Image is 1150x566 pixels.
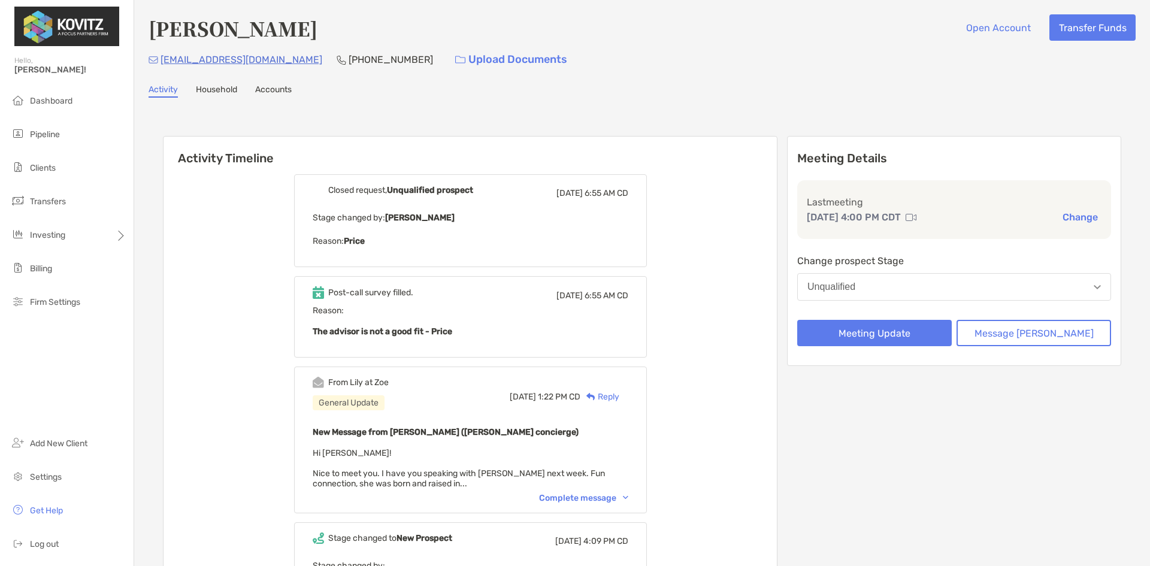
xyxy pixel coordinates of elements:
[337,55,346,65] img: Phone Icon
[30,438,87,449] span: Add New Client
[149,84,178,98] a: Activity
[397,533,452,543] b: New Prospect
[623,496,628,500] img: Chevron icon
[447,47,575,72] a: Upload Documents
[313,395,385,410] div: General Update
[313,326,452,337] b: The advisor is not a good fit - Price
[11,93,25,107] img: dashboard icon
[11,435,25,450] img: add_new_client icon
[313,532,324,544] img: Event icon
[30,297,80,307] span: Firm Settings
[1049,14,1136,41] button: Transfer Funds
[807,210,901,225] p: [DATE] 4:00 PM CDT
[313,305,628,339] span: Reason:
[539,493,628,503] div: Complete message
[583,536,628,546] span: 4:09 PM CD
[30,163,56,173] span: Clients
[11,503,25,517] img: get-help icon
[1094,285,1101,289] img: Open dropdown arrow
[161,52,322,67] p: [EMAIL_ADDRESS][DOMAIN_NAME]
[313,286,324,299] img: Event icon
[14,65,126,75] span: [PERSON_NAME]!
[585,188,628,198] span: 6:55 AM CD
[30,129,60,140] span: Pipeline
[313,234,628,249] p: Reason:
[455,56,465,64] img: button icon
[957,14,1040,41] button: Open Account
[11,469,25,483] img: settings icon
[30,196,66,207] span: Transfers
[30,539,59,549] span: Log out
[556,188,583,198] span: [DATE]
[30,96,72,106] span: Dashboard
[797,273,1111,301] button: Unqualified
[313,210,628,225] p: Stage changed by:
[349,52,433,67] p: [PHONE_NUMBER]
[328,533,452,543] div: Stage changed to
[957,320,1111,346] button: Message [PERSON_NAME]
[807,195,1101,210] p: Last meeting
[11,294,25,308] img: firm-settings icon
[538,392,580,402] span: 1:22 PM CD
[797,151,1111,166] p: Meeting Details
[30,472,62,482] span: Settings
[164,137,777,165] h6: Activity Timeline
[585,290,628,301] span: 6:55 AM CD
[385,213,455,223] b: [PERSON_NAME]
[313,427,579,437] b: New Message from [PERSON_NAME] ([PERSON_NAME] concierge)
[313,184,324,196] img: Event icon
[328,287,413,298] div: Post-call survey filled.
[344,236,365,246] b: Price
[313,448,605,489] span: Hi [PERSON_NAME]! Nice to meet you. I have you speaking with [PERSON_NAME] next week. Fun connect...
[580,391,619,403] div: Reply
[797,253,1111,268] p: Change prospect Stage
[196,84,237,98] a: Household
[328,377,389,388] div: From Lily at Zoe
[807,282,855,292] div: Unqualified
[797,320,952,346] button: Meeting Update
[313,377,324,388] img: Event icon
[586,393,595,401] img: Reply icon
[149,14,317,42] h4: [PERSON_NAME]
[555,536,582,546] span: [DATE]
[11,261,25,275] img: billing icon
[30,230,65,240] span: Investing
[30,506,63,516] span: Get Help
[387,185,473,195] b: Unqualified prospect
[14,5,119,48] img: Zoe Logo
[255,84,292,98] a: Accounts
[510,392,536,402] span: [DATE]
[11,193,25,208] img: transfers icon
[11,160,25,174] img: clients icon
[149,56,158,63] img: Email Icon
[556,290,583,301] span: [DATE]
[11,536,25,550] img: logout icon
[11,126,25,141] img: pipeline icon
[1059,211,1101,223] button: Change
[328,185,473,195] div: Closed request,
[906,213,916,222] img: communication type
[11,227,25,241] img: investing icon
[30,264,52,274] span: Billing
